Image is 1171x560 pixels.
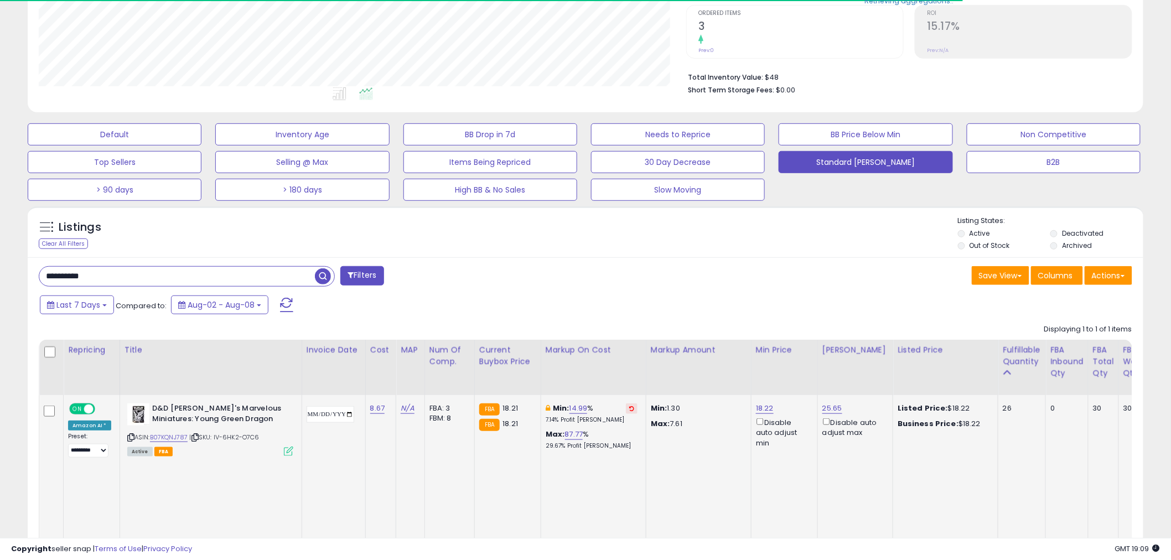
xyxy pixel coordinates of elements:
div: Listed Price [898,344,993,356]
div: Preset: [68,433,111,458]
button: B2B [967,151,1141,173]
button: Default [28,123,201,146]
span: 18.21 [502,418,518,429]
div: Clear All Filters [39,238,88,249]
b: Min: [553,403,569,413]
p: 29.67% Profit [PERSON_NAME] [546,442,638,450]
span: ON [70,405,84,414]
p: 1.30 [651,403,743,413]
div: Markup on Cost [546,344,641,356]
div: FBA Warehouse Qty [1123,344,1169,379]
div: MAP [401,344,419,356]
div: Fulfillable Quantity [1003,344,1041,367]
div: Current Buybox Price [479,344,536,367]
th: The percentage added to the cost of goods (COGS) that forms the calculator for Min & Max prices. [541,340,646,395]
small: FBA [479,403,500,416]
div: Min Price [756,344,813,356]
div: Invoice Date [307,344,361,356]
span: 2025-08-16 19:09 GMT [1115,543,1160,554]
a: 25.65 [822,403,842,414]
p: Listing States: [958,216,1143,226]
div: 0 [1050,403,1080,413]
strong: Max: [651,418,670,429]
div: $18.22 [898,419,989,429]
label: Active [970,229,990,238]
div: ASIN: [127,403,293,455]
b: Business Price: [898,418,958,429]
span: Columns [1038,270,1073,281]
div: Title [125,344,297,356]
button: 30 Day Decrease [591,151,765,173]
div: 26 [1003,403,1037,413]
a: 18.22 [756,403,774,414]
label: Archived [1062,241,1092,250]
button: BB Drop in 7d [403,123,577,146]
label: Deactivated [1062,229,1103,238]
button: Top Sellers [28,151,201,173]
div: Markup Amount [651,344,747,356]
span: Last 7 Days [56,299,100,310]
a: Terms of Use [95,543,142,554]
a: B07KQNJ787 [150,433,188,442]
button: Items Being Repriced [403,151,577,173]
button: Filters [340,266,384,286]
button: Standard [PERSON_NAME] [779,151,952,173]
button: Non Competitive [967,123,1141,146]
button: Save View [972,266,1029,285]
button: High BB & No Sales [403,179,577,201]
div: seller snap | | [11,544,192,554]
a: Privacy Policy [143,543,192,554]
div: Disable auto adjust min [756,416,809,448]
div: 30 [1093,403,1110,413]
span: Compared to: [116,300,167,311]
button: Aug-02 - Aug-08 [171,295,268,314]
span: FBA [154,447,173,457]
button: Needs to Reprice [591,123,765,146]
strong: Min: [651,403,667,413]
a: 87.77 [565,429,583,440]
div: $18.22 [898,403,989,413]
button: Selling @ Max [215,151,389,173]
div: FBA Total Qty [1093,344,1114,379]
div: Num of Comp. [429,344,470,367]
span: All listings currently available for purchase on Amazon [127,447,153,457]
div: FBM: 8 [429,413,466,423]
div: Disable auto adjust max [822,416,884,438]
p: 7.14% Profit [PERSON_NAME] [546,416,638,424]
button: > 180 days [215,179,389,201]
button: Columns [1031,266,1083,285]
div: Repricing [68,344,115,356]
div: % [546,403,638,424]
span: | SKU: IV-6HK2-O7C6 [190,433,260,442]
p: 7.61 [651,419,743,429]
th: CSV column name: cust_attr_3_Invoice Date [302,340,365,395]
a: N/A [401,403,414,414]
div: Amazon AI * [68,421,111,431]
div: Displaying 1 to 1 of 1 items [1044,324,1132,335]
div: % [546,429,638,450]
button: Slow Moving [591,179,765,201]
button: Last 7 Days [40,295,114,314]
div: [PERSON_NAME] [822,344,888,356]
b: Listed Price: [898,403,948,413]
span: OFF [94,405,111,414]
small: FBA [479,419,500,431]
h5: Listings [59,220,101,235]
button: BB Price Below Min [779,123,952,146]
b: D&D [PERSON_NAME]'s Marvelous Miniatures: Young Green Dragon [152,403,287,427]
strong: Copyright [11,543,51,554]
span: Aug-02 - Aug-08 [188,299,255,310]
button: > 90 days [28,179,201,201]
div: 30 [1123,403,1165,413]
button: Inventory Age [215,123,389,146]
label: Out of Stock [970,241,1010,250]
a: 14.99 [569,403,588,414]
div: FBA inbound Qty [1050,344,1084,379]
img: 41u49yulEwL._SL40_.jpg [127,403,149,426]
div: Cost [370,344,392,356]
button: Actions [1085,266,1132,285]
span: 18.21 [502,403,518,413]
b: Max: [546,429,565,439]
a: 8.67 [370,403,385,414]
div: FBA: 3 [429,403,466,413]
